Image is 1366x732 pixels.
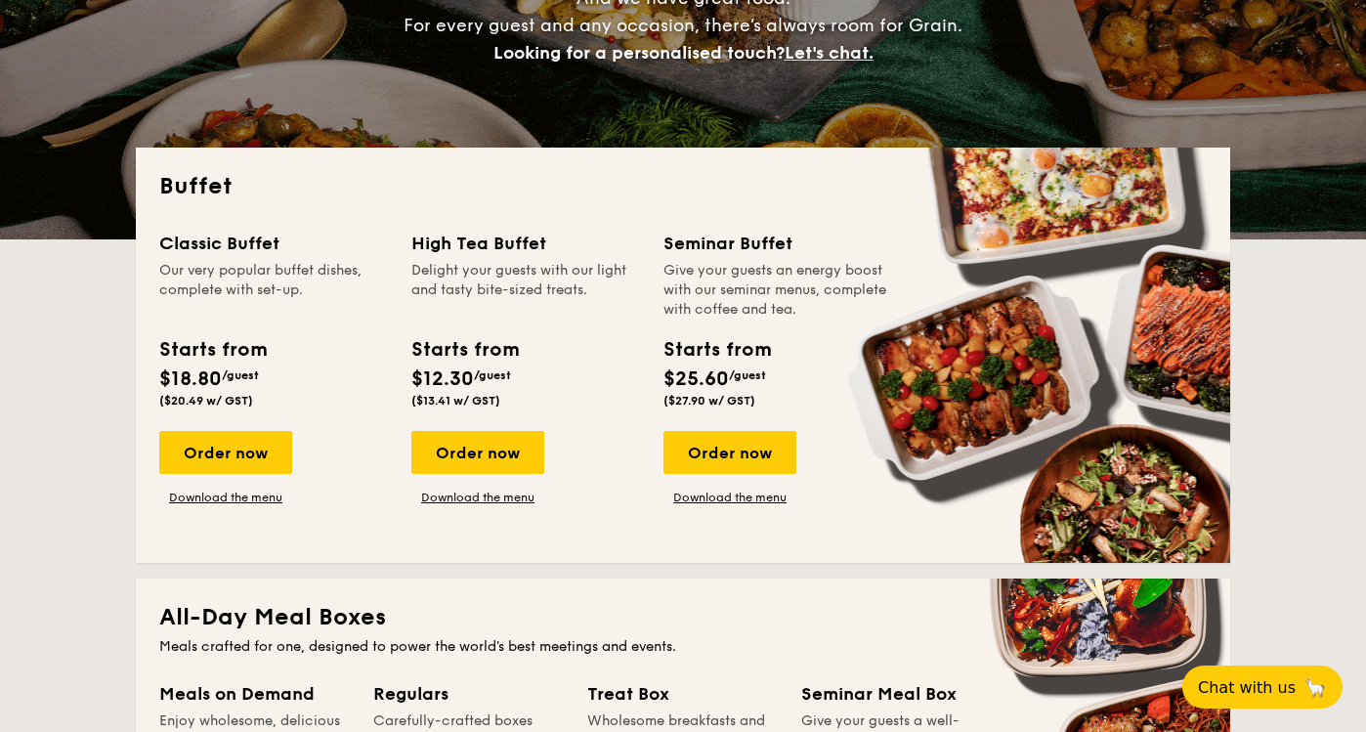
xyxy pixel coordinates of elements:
span: Chat with us [1198,678,1296,697]
div: Meals crafted for one, designed to power the world's best meetings and events. [159,637,1207,657]
span: ($27.90 w/ GST) [663,394,755,408]
span: /guest [474,368,511,382]
div: Starts from [663,335,770,365]
div: Meals on Demand [159,680,350,708]
h2: All-Day Meal Boxes [159,602,1207,633]
span: $12.30 [411,367,474,391]
div: Starts from [411,335,518,365]
span: /guest [729,368,766,382]
div: Classic Buffet [159,230,388,257]
a: Download the menu [159,490,292,505]
div: Order now [411,431,544,474]
span: ($20.49 w/ GST) [159,394,253,408]
span: 🦙 [1303,676,1327,699]
button: Chat with us🦙 [1182,666,1343,709]
div: Give your guests an energy boost with our seminar menus, complete with coffee and tea. [663,261,892,320]
span: Let's chat. [785,42,874,64]
div: Delight your guests with our light and tasty bite-sized treats. [411,261,640,320]
h2: Buffet [159,171,1207,202]
div: Regulars [373,680,564,708]
div: Order now [663,431,796,474]
div: Order now [159,431,292,474]
div: High Tea Buffet [411,230,640,257]
div: Seminar Meal Box [801,680,992,708]
div: Treat Box [587,680,778,708]
div: Starts from [159,335,266,365]
span: ($13.41 w/ GST) [411,394,500,408]
div: Our very popular buffet dishes, complete with set-up. [159,261,388,320]
span: /guest [222,368,259,382]
a: Download the menu [663,490,796,505]
span: $18.80 [159,367,222,391]
div: Seminar Buffet [663,230,892,257]
span: $25.60 [663,367,729,391]
a: Download the menu [411,490,544,505]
